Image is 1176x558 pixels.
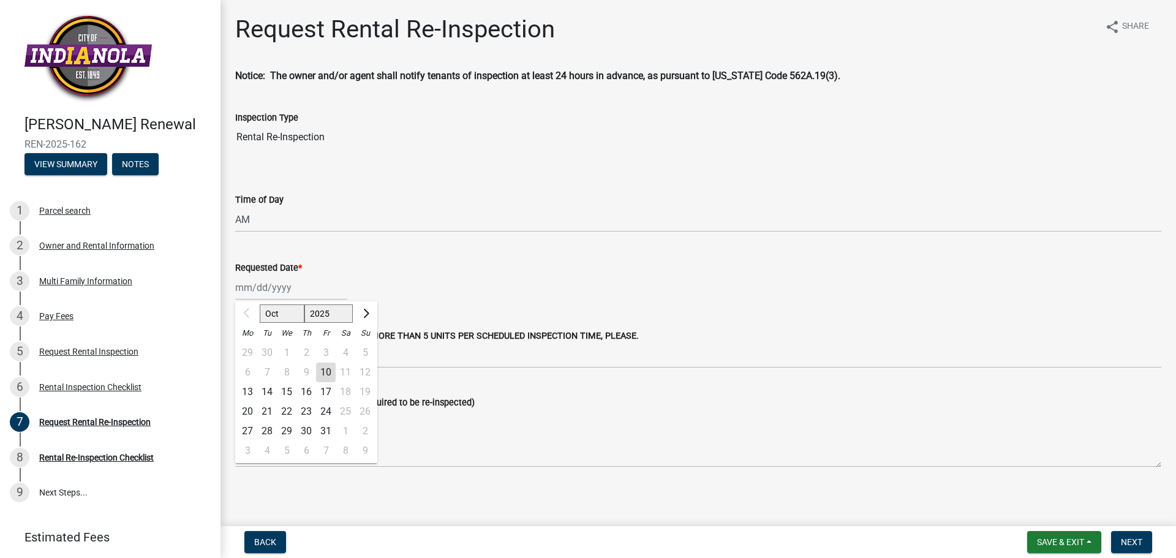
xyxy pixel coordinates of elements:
[336,323,355,343] div: Sa
[277,441,296,461] div: Wednesday, November 5, 2025
[238,402,257,421] div: Monday, October 20, 2025
[24,160,107,170] wm-modal-confirm: Summary
[316,421,336,441] div: Friday, October 31, 2025
[1095,15,1159,39] button: shareShare
[304,304,353,323] select: Select year
[277,323,296,343] div: We
[39,206,91,215] div: Parcel search
[316,363,336,382] div: Friday, October 10, 2025
[238,421,257,441] div: Monday, October 27, 2025
[24,138,196,150] span: REN-2025-162
[10,525,201,549] a: Estimated Fees
[39,312,73,320] div: Pay Fees
[316,402,336,421] div: 24
[235,114,298,123] label: Inspection Type
[277,382,296,402] div: Wednesday, October 15, 2025
[296,441,316,461] div: Thursday, November 6, 2025
[39,383,141,391] div: Rental Inspection Checklist
[260,304,304,323] select: Select month
[277,441,296,461] div: 5
[10,412,29,432] div: 7
[244,531,286,553] button: Back
[254,537,276,547] span: Back
[316,363,336,382] div: 10
[10,377,29,397] div: 6
[296,441,316,461] div: 6
[257,402,277,421] div: 21
[1027,531,1101,553] button: Save & Exit
[39,418,151,426] div: Request Rental Re-Inspection
[10,306,29,326] div: 4
[238,323,257,343] div: Mo
[238,382,257,402] div: 13
[316,382,336,402] div: 17
[235,264,302,273] label: Requested Date
[235,70,840,81] strong: Notice: The owner and/or agent shall notify tenants of inspection at least 24 hours in advance, a...
[1121,537,1142,547] span: Next
[238,402,257,421] div: 20
[257,441,277,461] div: Tuesday, November 4, 2025
[257,323,277,343] div: Tu
[358,304,372,323] button: Next month
[1111,531,1152,553] button: Next
[238,441,257,461] div: 3
[235,275,347,300] input: mm/dd/yyyy
[1037,537,1084,547] span: Save & Exit
[10,271,29,291] div: 3
[316,441,336,461] div: 7
[296,421,316,441] div: Thursday, October 30, 2025
[277,421,296,441] div: 29
[235,15,555,44] h1: Request Rental Re-Inspection
[296,323,316,343] div: Th
[277,382,296,402] div: 15
[257,382,277,402] div: Tuesday, October 14, 2025
[277,421,296,441] div: Wednesday, October 29, 2025
[10,342,29,361] div: 5
[296,402,316,421] div: Thursday, October 23, 2025
[1105,20,1120,34] i: share
[277,402,296,421] div: 22
[10,448,29,467] div: 8
[257,441,277,461] div: 4
[112,160,159,170] wm-modal-confirm: Notes
[235,196,284,205] label: Time of Day
[39,453,154,462] div: Rental Re-Inspection Checklist
[238,441,257,461] div: Monday, November 3, 2025
[1122,20,1149,34] span: Share
[296,382,316,402] div: Thursday, October 16, 2025
[355,323,375,343] div: Su
[277,402,296,421] div: Wednesday, October 22, 2025
[39,241,154,250] div: Owner and Rental Information
[10,236,29,255] div: 2
[24,116,211,134] h4: [PERSON_NAME] Renewal
[316,441,336,461] div: Friday, November 7, 2025
[296,382,316,402] div: 16
[257,421,277,441] div: Tuesday, October 28, 2025
[235,332,639,341] label: Unit Numbers (if Applicable) - NO MORE THAN 5 UNITS PER SCHEDULED INSPECTION TIME, PLEASE.
[316,421,336,441] div: 31
[296,421,316,441] div: 30
[316,323,336,343] div: Fr
[24,13,152,103] img: City of Indianola, Iowa
[39,347,138,356] div: Request Rental Inspection
[238,421,257,441] div: 27
[257,382,277,402] div: 14
[238,382,257,402] div: Monday, October 13, 2025
[10,483,29,502] div: 9
[257,421,277,441] div: 28
[112,153,159,175] button: Notes
[296,402,316,421] div: 23
[24,153,107,175] button: View Summary
[257,402,277,421] div: Tuesday, October 21, 2025
[316,382,336,402] div: Friday, October 17, 2025
[39,277,132,285] div: Multi Family Information
[316,402,336,421] div: Friday, October 24, 2025
[10,201,29,221] div: 1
